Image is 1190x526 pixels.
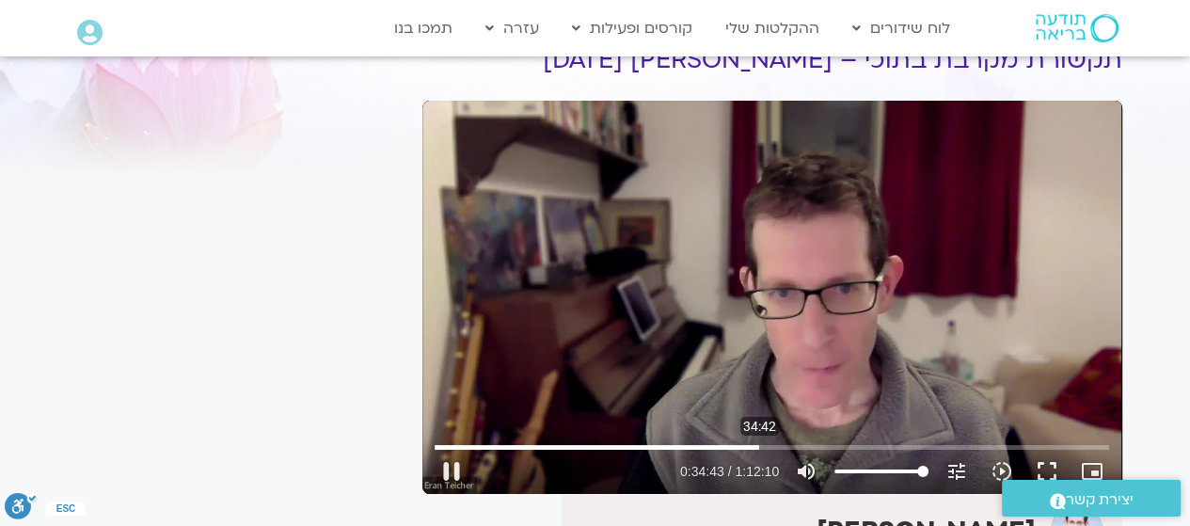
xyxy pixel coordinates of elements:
h1: תקשורת מקרבת בתוכי – [PERSON_NAME] [DATE] [422,46,1122,74]
a: ההקלטות שלי [716,10,829,46]
a: תמכו בנו [385,10,462,46]
a: עזרה [476,10,548,46]
span: יצירת קשר [1066,487,1134,513]
a: קורסים ופעילות [563,10,702,46]
a: יצירת קשר [1002,480,1181,517]
img: תודעה בריאה [1036,14,1119,42]
a: לוח שידורים [843,10,960,46]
